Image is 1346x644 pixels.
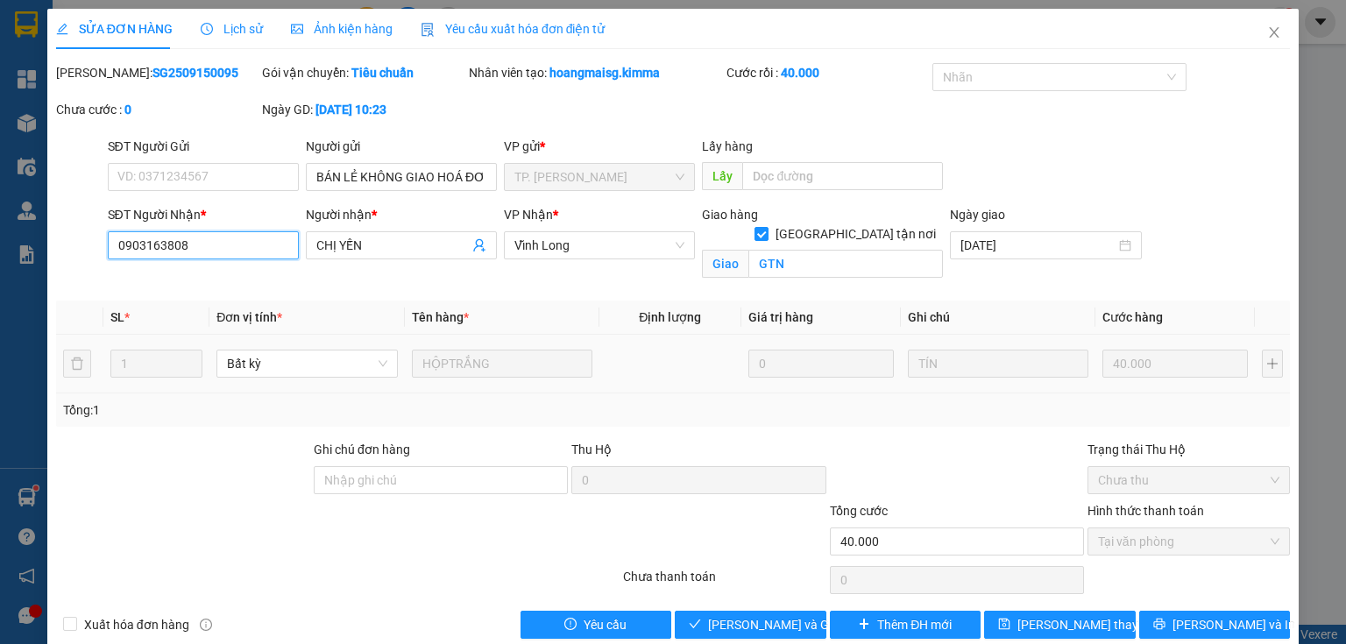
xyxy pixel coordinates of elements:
img: icon [421,23,435,37]
input: 0 [748,350,894,378]
span: Định lượng [639,310,701,324]
div: THẢO [114,57,254,78]
input: Giao tận nơi [748,250,943,278]
div: Gói vận chuyển: [262,63,464,82]
div: BÁN LẺ KHÔNG GIAO HOÁ ĐƠN [15,57,102,141]
div: TP. [PERSON_NAME] [114,15,254,57]
span: Giá trị hàng [748,310,813,324]
span: check [689,618,701,632]
span: Tại văn phòng [1098,528,1279,555]
label: Ngày giao [950,208,1005,222]
span: [PERSON_NAME] và In [1172,615,1295,634]
span: Tên hàng [412,310,469,324]
span: Nhận: [114,17,156,35]
div: Người nhận [306,205,497,224]
span: Tổng cước [830,504,888,518]
span: Gửi: [15,17,42,35]
th: Ghi chú [901,301,1095,335]
span: edit [56,23,68,35]
span: SỬA ĐƠN HÀNG [56,22,173,36]
div: SĐT Người Gửi [108,137,299,156]
span: save [998,618,1010,632]
div: Chưa thanh toán [621,567,827,598]
div: Tổng: 1 [63,400,521,420]
b: 40.000 [781,66,819,80]
span: Giao hàng [702,208,758,222]
span: close [1267,25,1281,39]
span: exclamation-circle [564,618,577,632]
div: Người gửi [306,137,497,156]
label: Ghi chú đơn hàng [314,442,410,456]
div: Chưa cước : [56,100,259,119]
span: Giao [702,250,748,278]
div: Cước rồi : [726,63,929,82]
button: exclamation-circleYêu cầu [521,611,672,639]
span: Chưa thu [1098,467,1279,493]
span: Bất kỳ [227,350,386,377]
span: Xuất hóa đơn hàng [77,615,196,634]
div: VP gửi [504,137,695,156]
button: check[PERSON_NAME] và Giao hàng [675,611,826,639]
span: TP. Hồ Chí Minh [514,164,684,190]
span: VP Nhận [504,208,553,222]
span: Lấy hàng [702,139,753,153]
div: Trạng thái Thu Hộ [1087,440,1290,459]
div: Ngày GD: [262,100,464,119]
button: Close [1250,9,1299,58]
span: [PERSON_NAME] thay đổi [1017,615,1158,634]
b: 0 [124,103,131,117]
span: SL [110,310,124,324]
button: delete [63,350,91,378]
input: Ghi chú đơn hàng [314,466,568,494]
b: [DATE] 10:23 [315,103,386,117]
span: Yêu cầu xuất hóa đơn điện tử [421,22,606,36]
span: [GEOGRAPHIC_DATA] tận nơi [769,224,943,244]
input: VD: Bàn, Ghế [412,350,592,378]
span: Đơn vị tính [216,310,282,324]
input: 0 [1102,350,1248,378]
span: user-add [472,238,486,252]
div: SĐT Người Nhận [108,205,299,224]
div: [PERSON_NAME]: [56,63,259,82]
b: hoangmaisg.kimma [549,66,660,80]
input: Ghi Chú [908,350,1088,378]
span: Ảnh kiện hàng [291,22,393,36]
span: printer [1153,618,1165,632]
b: Tiêu chuẩn [351,66,414,80]
span: Lấy [702,162,742,190]
span: Cước hàng [1102,310,1163,324]
div: 0947010851 [114,78,254,103]
div: Vĩnh Long [15,15,102,57]
button: plusThêm ĐH mới [830,611,981,639]
span: Lịch sử [201,22,263,36]
b: SG2509150095 [152,66,238,80]
input: Dọc đường [742,162,943,190]
span: clock-circle [201,23,213,35]
button: plus [1262,350,1283,378]
span: picture [291,23,303,35]
button: save[PERSON_NAME] thay đổi [984,611,1136,639]
button: printer[PERSON_NAME] và In [1139,611,1291,639]
span: plus [858,618,870,632]
span: info-circle [200,619,212,631]
div: Nhân viên tạo: [469,63,723,82]
span: Thêm ĐH mới [877,615,952,634]
input: Ngày giao [960,236,1115,255]
span: Yêu cầu [584,615,627,634]
span: Vĩnh Long [514,232,684,258]
label: Hình thức thanh toán [1087,504,1204,518]
span: Thu Hộ [571,442,612,456]
span: [PERSON_NAME] và Giao hàng [708,615,876,634]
